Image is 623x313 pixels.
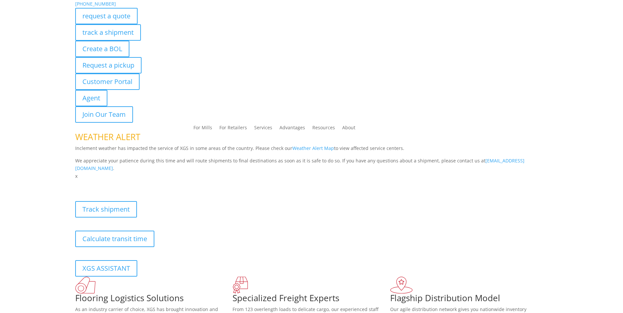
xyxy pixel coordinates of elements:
img: xgs-icon-focused-on-flooring-red [233,277,248,294]
h1: Specialized Freight Experts [233,294,390,305]
a: Agent [75,90,107,106]
img: xgs-icon-flagship-distribution-model-red [390,277,413,294]
a: Weather Alert Map [292,145,334,151]
a: Resources [312,125,335,133]
a: For Retailers [219,125,247,133]
a: Join Our Team [75,106,133,123]
a: request a quote [75,8,138,24]
a: [PHONE_NUMBER] [75,1,116,7]
b: Visibility, transparency, and control for your entire supply chain. [75,181,222,187]
a: Track shipment [75,201,137,218]
p: We appreciate your patience during this time and will route shipments to final destinations as so... [75,157,548,173]
a: Calculate transit time [75,231,154,247]
h1: Flagship Distribution Model [390,294,548,305]
a: For Mills [193,125,212,133]
p: Inclement weather has impacted the service of XGS in some areas of the country. Please check our ... [75,144,548,157]
a: Create a BOL [75,41,129,57]
p: x [75,172,548,180]
img: xgs-icon-total-supply-chain-intelligence-red [75,277,96,294]
a: track a shipment [75,24,141,41]
a: Customer Portal [75,73,140,90]
a: Request a pickup [75,57,142,73]
a: XGS ASSISTANT [75,260,137,277]
h1: Flooring Logistics Solutions [75,294,233,305]
a: Advantages [279,125,305,133]
a: About [342,125,355,133]
a: Services [254,125,272,133]
span: WEATHER ALERT [75,131,140,143]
